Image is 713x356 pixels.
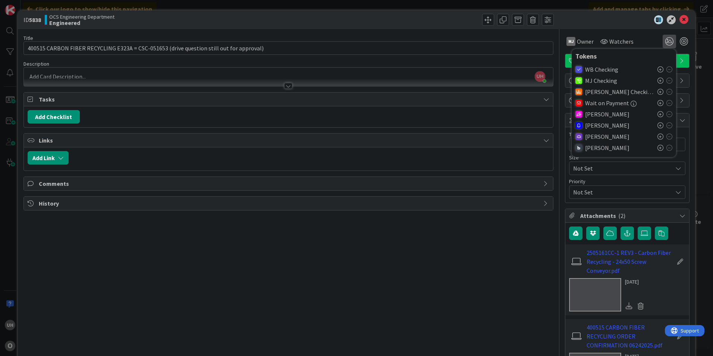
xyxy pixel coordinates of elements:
[23,41,553,55] input: type card name here...
[49,14,114,20] span: OCS Engineering Department
[585,133,629,140] span: [PERSON_NAME]
[49,20,114,26] b: Engineered
[609,37,634,46] span: Watchers
[39,95,540,104] span: Tasks
[625,301,633,311] div: Download
[28,110,80,124] button: Add Checklist
[618,212,625,219] span: ( 2 )
[585,77,617,84] span: MJ Checking
[585,122,629,129] span: [PERSON_NAME]
[569,179,685,184] div: Priority
[39,136,540,145] span: Links
[39,199,540,208] span: History
[625,278,647,286] div: [DATE]
[569,155,685,160] div: Size
[577,37,594,46] span: Owner
[573,163,669,174] span: Not Set
[16,1,34,10] span: Support
[535,71,545,82] span: UH
[23,35,33,41] label: Title
[580,211,676,220] span: Attachments
[585,144,629,151] span: [PERSON_NAME]
[23,15,41,24] span: ID
[575,53,672,60] div: Tokens
[585,100,629,106] span: Wait on Payment
[39,179,540,188] span: Comments
[29,16,41,24] b: 5838
[28,151,69,165] button: Add Link
[566,37,575,46] div: MJ
[585,111,629,118] span: [PERSON_NAME]
[585,88,654,95] span: [PERSON_NAME] Checking
[585,66,618,73] span: WB Checking
[23,60,49,67] span: Description
[573,187,669,197] span: Not Set
[587,323,673,350] a: 400515 CARBON FIBER RECYCLING ORDER CONFIRMATION 06242025.pdf
[587,248,673,275] a: 2505161CC-1 REV3 - Carbon Fiber Recycling - 24x50 Screw Conveyor.pdf
[569,131,584,138] label: Total $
